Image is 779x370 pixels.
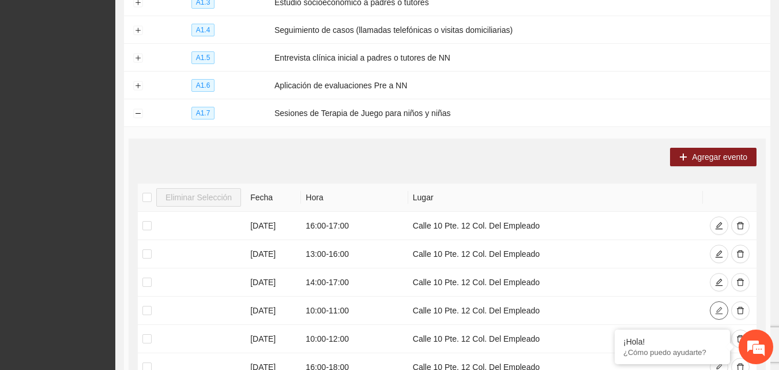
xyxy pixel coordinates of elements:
td: 10:00 - 11:00 [301,297,408,325]
button: delete [731,330,750,348]
button: edit [710,245,728,263]
span: A1.7 [191,107,215,119]
td: Seguimiento de casos (llamadas telefónicas o visitas domiciliarias) [270,16,770,44]
td: Calle 10 Pte. 12 Col. Del Empleado [408,297,703,325]
td: 16:00 - 17:00 [301,212,408,240]
button: delete [731,273,750,291]
button: plusAgregar evento [670,148,757,166]
button: delete [731,216,750,235]
span: A1.4 [191,24,215,36]
div: ¡Hola! [623,337,721,346]
td: Calle 10 Pte. 12 Col. Del Empleado [408,212,703,240]
textarea: Escriba su mensaje y pulse “Intro” [6,247,220,287]
span: Estamos en línea. [67,120,159,237]
span: edit [715,222,723,231]
th: Fecha [246,184,301,212]
span: A1.6 [191,79,215,92]
span: delete [736,222,744,231]
td: [DATE] [246,325,301,353]
th: Hora [301,184,408,212]
button: Expand row [133,81,142,91]
p: ¿Cómo puedo ayudarte? [623,348,721,357]
span: delete [736,307,744,316]
button: Eliminar Selección [156,188,241,207]
span: A1.5 [191,51,215,64]
td: 13:00 - 16:00 [301,240,408,268]
td: [DATE] [246,212,301,240]
td: 14:00 - 17:00 [301,268,408,297]
span: edit [715,250,723,259]
button: edit [710,301,728,320]
td: [DATE] [246,268,301,297]
button: Expand row [133,26,142,35]
span: edit [715,307,723,316]
span: edit [715,278,723,287]
td: Calle 10 Pte. 12 Col. Del Empleado [408,268,703,297]
td: Calle 10 Pte. 12 Col. Del Empleado [408,240,703,268]
span: Agregar evento [692,151,747,163]
td: [DATE] [246,240,301,268]
td: 10:00 - 12:00 [301,325,408,353]
button: delete [731,245,750,263]
span: delete [736,250,744,259]
button: Collapse row [133,109,142,118]
span: plus [679,153,687,162]
td: Aplicación de evaluaciones Pre a NN [270,72,770,99]
button: delete [731,301,750,320]
button: edit [710,273,728,291]
span: delete [736,278,744,287]
td: Sesiones de Terapia de Juego para niños y niñas [270,99,770,127]
button: Expand row [133,54,142,63]
div: Chatee con nosotros ahora [60,59,194,74]
span: delete [736,335,744,344]
td: [DATE] [246,297,301,325]
td: Calle 10 Pte. 12 Col. Del Empleado [408,325,703,353]
td: Entrevista clínica inicial a padres o tutores de NN [270,44,770,72]
th: Lugar [408,184,703,212]
div: Minimizar ventana de chat en vivo [189,6,217,33]
button: edit [710,216,728,235]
